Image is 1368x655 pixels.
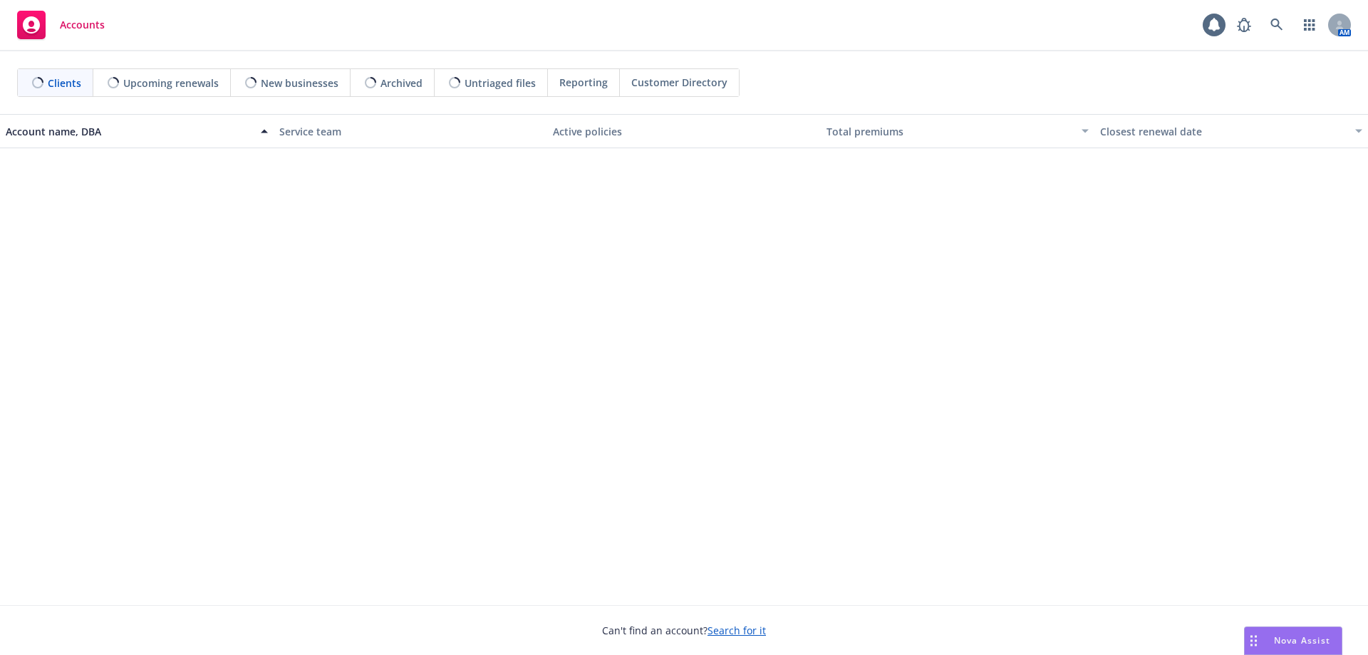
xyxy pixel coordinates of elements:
a: Search for it [708,624,766,637]
button: Service team [274,114,547,148]
button: Total premiums [821,114,1094,148]
a: Report a Bug [1230,11,1258,39]
button: Active policies [547,114,821,148]
span: Can't find an account? [602,623,766,638]
div: Service team [279,124,541,139]
span: Customer Directory [631,75,727,90]
span: Clients [48,76,81,91]
span: Untriaged files [465,76,536,91]
div: Closest renewal date [1100,124,1347,139]
span: New businesses [261,76,338,91]
button: Nova Assist [1244,626,1342,655]
div: Active policies [553,124,815,139]
div: Total premiums [826,124,1073,139]
a: Search [1263,11,1291,39]
span: Archived [380,76,423,91]
span: Reporting [559,75,608,90]
span: Nova Assist [1274,634,1330,646]
a: Switch app [1295,11,1324,39]
button: Closest renewal date [1094,114,1368,148]
span: Accounts [60,19,105,31]
div: Drag to move [1245,627,1263,654]
a: Accounts [11,5,110,45]
span: Upcoming renewals [123,76,219,91]
div: Account name, DBA [6,124,252,139]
